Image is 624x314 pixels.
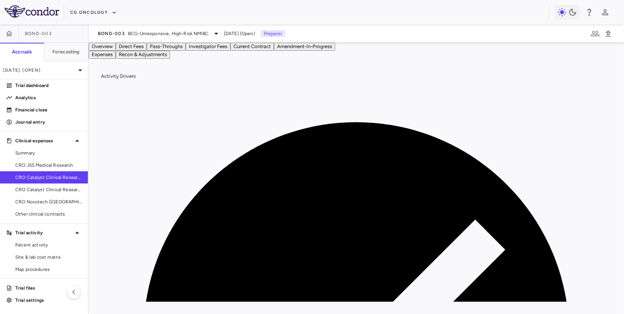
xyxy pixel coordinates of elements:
button: Pass-Throughs [147,43,186,51]
span: [DATE] (Open) [224,30,255,37]
p: Journal entry [15,119,82,126]
h6: Forecasting [52,48,80,55]
span: BOND-003 [25,31,52,37]
p: Trial settings [15,297,82,304]
button: Direct Fees [116,43,147,51]
span: Summary [15,150,82,156]
span: BCG-Unresponsive, High-Risk NMIBC [128,30,209,37]
p: Financial close [15,106,82,113]
button: Amendment-In-Progress [274,43,335,51]
span: Other clinical contracts [15,211,82,217]
p: Preparer [261,30,285,37]
p: Trial dashboard [15,82,82,89]
span: CRO JSS Medical Research [15,162,82,169]
span: CRO Novotech ([GEOGRAPHIC_DATA]) Pty Ltd [15,198,82,205]
button: Overview [89,43,116,51]
h6: Accruals [12,48,32,55]
span: Site & lab cost matrix [15,254,82,261]
button: Investigator Fees [186,43,230,51]
p: Trial files [15,285,82,291]
img: logo-full-SnFGN8VE.png [5,5,59,18]
button: Recon & Adjustments [116,51,170,59]
button: CG Oncology [70,6,117,19]
span: Map procedures [15,266,82,273]
button: Expenses [89,51,116,59]
button: Current Contract [230,43,274,51]
span: CRO Catalyst Clinical Research - Cohort P [15,186,82,193]
span: BOND-003 [98,31,125,37]
p: Analytics [15,94,82,101]
p: Clinical expenses [15,137,73,144]
span: CRO Catalyst Clinical Research [15,174,82,181]
p: Trial activity [15,229,73,236]
span: Patient activity [15,242,82,248]
span: Activity Drivers [101,73,136,79]
p: [DATE] (Open) [3,67,76,74]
